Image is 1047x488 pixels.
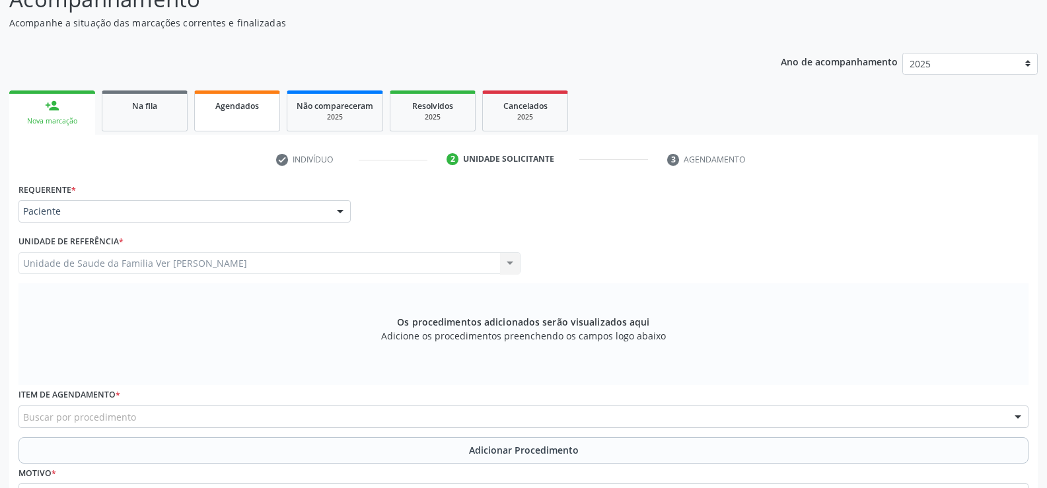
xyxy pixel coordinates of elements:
div: 2 [447,153,458,165]
span: Os procedimentos adicionados serão visualizados aqui [397,315,649,329]
span: Paciente [23,205,324,218]
div: Unidade solicitante [463,153,554,165]
div: 2025 [400,112,466,122]
button: Adicionar Procedimento [18,437,1029,464]
span: Na fila [132,100,157,112]
span: Resolvidos [412,100,453,112]
div: 2025 [492,112,558,122]
label: Item de agendamento [18,385,120,405]
span: Não compareceram [297,100,373,112]
label: Unidade de referência [18,232,124,252]
div: person_add [45,98,59,113]
div: Nova marcação [18,116,86,126]
span: Agendados [215,100,259,112]
p: Ano de acompanhamento [781,53,898,69]
p: Acompanhe a situação das marcações correntes e finalizadas [9,16,729,30]
span: Adicione os procedimentos preenchendo os campos logo abaixo [381,329,666,343]
span: Cancelados [503,100,548,112]
div: 2025 [297,112,373,122]
label: Requerente [18,180,76,200]
span: Buscar por procedimento [23,410,136,424]
span: Adicionar Procedimento [469,443,579,457]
